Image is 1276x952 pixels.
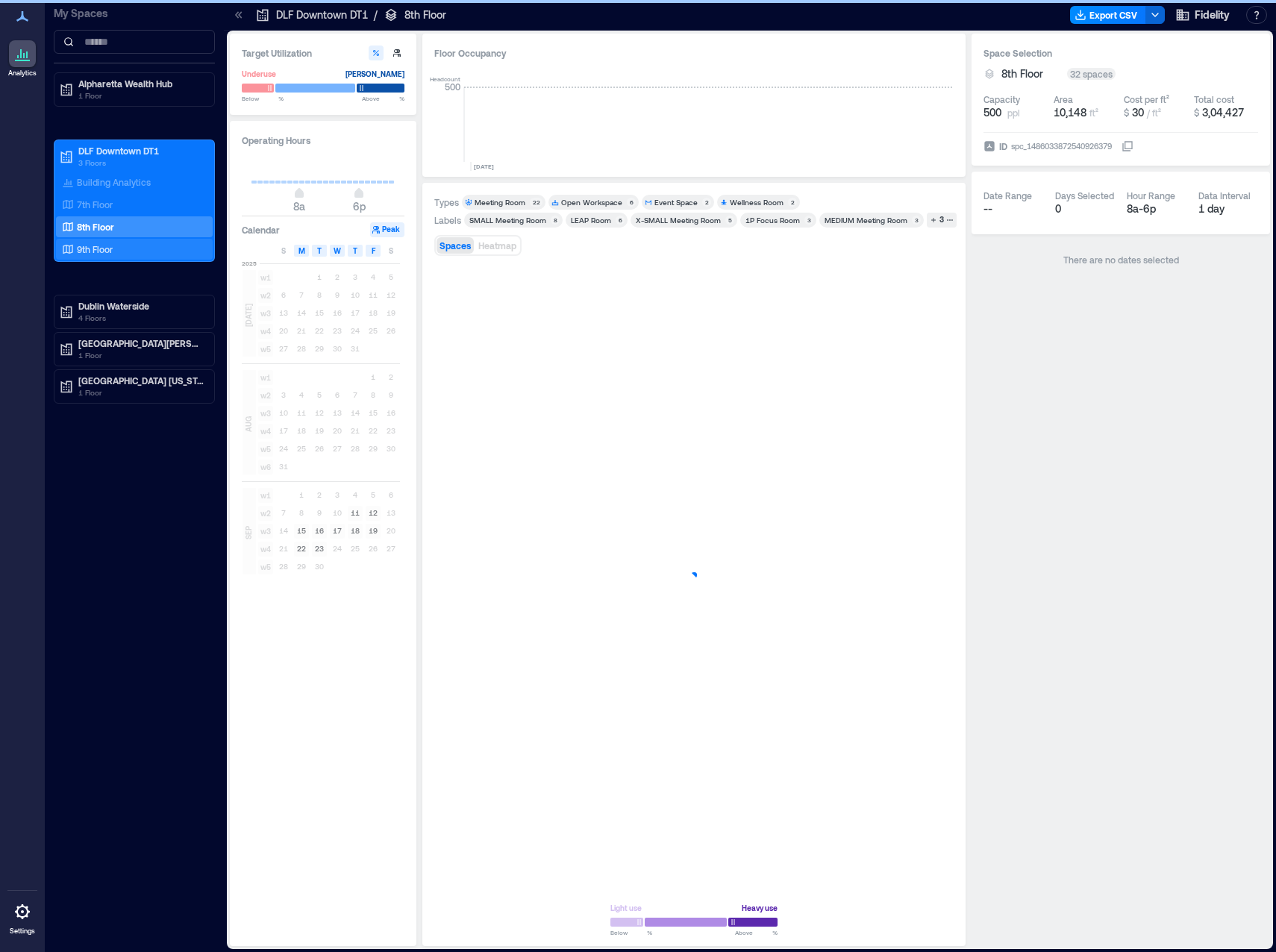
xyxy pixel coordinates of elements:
span: w6 [258,460,273,475]
span: w5 [258,442,273,457]
span: w1 [258,270,273,285]
div: Hour Range [1127,190,1175,201]
span: $ [1194,107,1199,118]
button: IDspc_1486033872540926379 [1122,140,1133,152]
text: 19 [369,526,378,535]
button: 3 [927,213,957,228]
div: 32 spaces [1067,68,1116,80]
span: Below % [242,94,284,103]
span: M [298,245,305,257]
span: / ft² [1147,107,1161,118]
span: w5 [258,342,273,357]
span: 8a [293,200,305,213]
span: F [372,245,375,257]
div: 2 [702,198,711,207]
span: AUG [243,416,254,432]
div: Days Selected [1055,190,1114,201]
span: S [389,245,393,257]
span: w1 [258,370,273,385]
div: 3 [937,213,946,227]
p: 1 Floor [78,386,204,398]
span: Above % [735,928,778,937]
p: Alpharetta Wealth Hub [78,78,204,90]
p: DLF Downtown DT1 [78,145,204,157]
span: T [353,245,357,257]
a: Settings [4,894,40,940]
span: There are no dates selected [1063,254,1179,265]
div: 22 [530,198,542,207]
p: 3 Floors [78,157,204,169]
span: 30 [1132,106,1144,119]
span: w2 [258,506,273,521]
div: X-SMALL Meeting Room [636,215,721,225]
span: S [281,245,286,257]
p: DLF Downtown DT1 [276,7,368,22]
span: w4 [258,542,273,557]
text: 22 [297,544,306,553]
span: ft² [1089,107,1098,118]
text: 17 [333,526,342,535]
span: w3 [258,306,273,321]
button: 500 ppl [983,105,1048,120]
text: 12 [369,508,378,517]
span: w4 [258,324,273,339]
text: 16 [315,526,324,535]
div: 8a - 6p [1127,201,1186,216]
div: 2 [788,198,797,207]
span: 3,04,427 [1202,106,1244,119]
p: 4 Floors [78,312,204,324]
div: 3 [804,216,813,225]
span: w1 [258,488,273,503]
a: Analytics [4,36,41,82]
button: Spaces [437,237,474,254]
button: 8th Floor [1001,66,1061,81]
span: W [334,245,341,257]
span: w2 [258,288,273,303]
div: Floor Occupancy [434,46,954,60]
div: 6 [627,198,636,207]
p: Dublin Waterside [78,300,204,312]
span: w3 [258,524,273,539]
span: w4 [258,424,273,439]
span: ID [999,139,1007,154]
div: Data Interval [1198,190,1251,201]
div: Underuse [242,66,276,81]
p: 8th Floor [77,221,114,233]
div: Open Workspace [561,197,622,207]
div: [PERSON_NAME] [345,66,404,81]
p: 1 Floor [78,90,204,101]
text: [DATE] [474,163,494,170]
p: 7th Floor [77,198,113,210]
div: spc_1486033872540926379 [1010,139,1113,154]
div: Cost per ft² [1124,93,1169,105]
div: 5 [725,216,734,225]
div: Types [434,196,459,208]
span: 6p [353,200,366,213]
div: 3 [912,216,921,225]
div: Meeting Room [475,197,525,207]
div: Heavy use [742,901,778,915]
div: MEDIUM Meeting Room [825,215,907,225]
div: 1P Focus Room [745,215,800,225]
span: w5 [258,560,273,574]
p: 1 Floor [78,349,204,361]
p: Building Analytics [77,176,151,188]
div: Event Space [654,197,698,207]
p: 8th Floor [404,7,446,22]
span: 2025 [242,259,257,268]
button: Fidelity [1171,3,1234,27]
span: 10,148 [1054,106,1086,119]
p: [GEOGRAPHIC_DATA] [US_STATE] [78,375,204,386]
span: SEP [243,526,254,539]
text: 23 [315,544,324,553]
div: Area [1054,93,1073,105]
div: Wellness Room [730,197,784,207]
span: Above % [362,94,404,103]
span: [DATE] [243,304,254,327]
div: LEAP Room [571,215,611,225]
button: Export CSV [1070,6,1146,24]
span: 8th Floor [1001,66,1043,81]
div: 6 [616,216,625,225]
span: Fidelity [1195,7,1230,22]
span: T [317,245,322,257]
